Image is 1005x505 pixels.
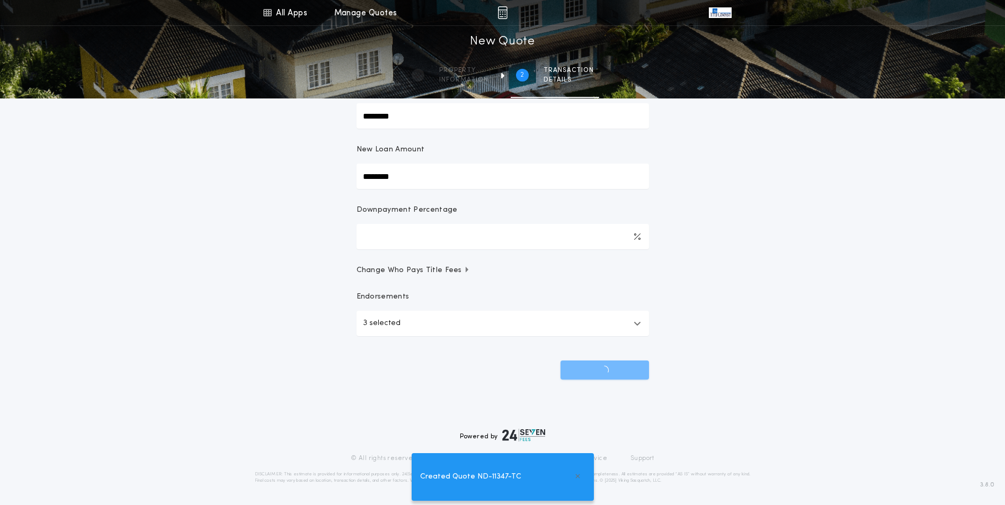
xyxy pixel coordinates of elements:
span: Created Quote ND-11347-TC [420,471,521,483]
input: Sale Price [357,103,649,129]
p: Endorsements [357,292,649,302]
button: 3 selected [357,311,649,336]
p: Downpayment Percentage [357,205,458,215]
button: Change Who Pays Title Fees [357,265,649,276]
span: information [439,76,488,84]
div: Powered by [460,429,546,441]
span: Change Who Pays Title Fees [357,265,470,276]
h2: 2 [520,71,524,79]
input: New Loan Amount [357,164,649,189]
input: Downpayment Percentage [357,224,649,249]
span: Property [439,66,488,75]
img: vs-icon [709,7,731,18]
img: logo [502,429,546,441]
p: New Loan Amount [357,145,425,155]
img: img [497,6,508,19]
span: Transaction [544,66,594,75]
span: details [544,76,594,84]
h1: New Quote [470,33,535,50]
p: 3 selected [363,317,401,330]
